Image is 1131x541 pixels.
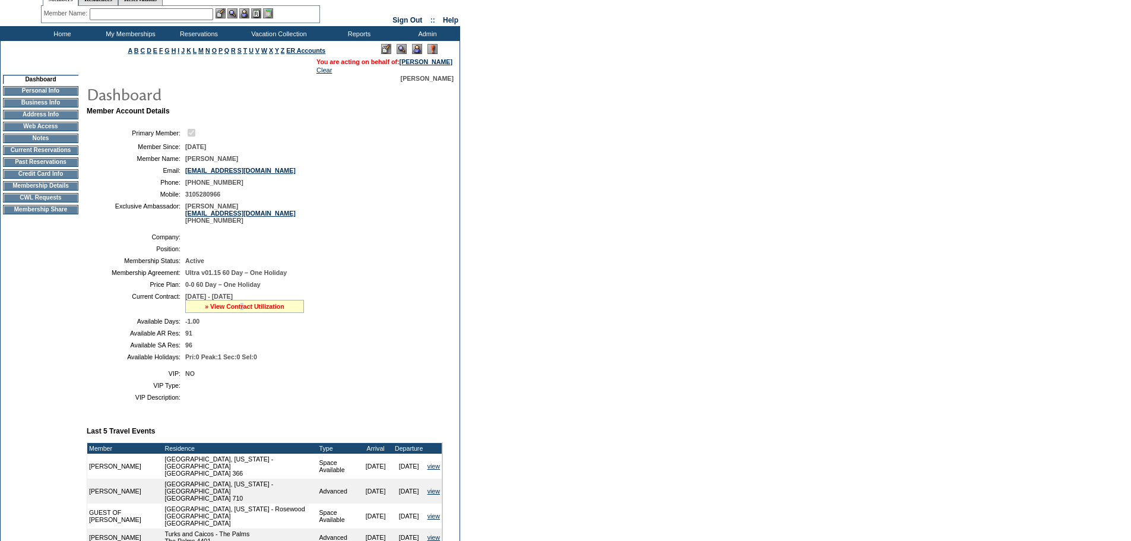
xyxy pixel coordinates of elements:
td: Admin [392,26,460,41]
td: Advanced [318,479,359,504]
a: view [427,488,440,495]
td: [GEOGRAPHIC_DATA], [US_STATE] - Rosewood [GEOGRAPHIC_DATA] [GEOGRAPHIC_DATA] [163,504,318,529]
td: Residence [163,443,318,454]
a: E [153,47,157,54]
span: You are acting on behalf of: [316,58,452,65]
a: Help [443,16,458,24]
td: Home [27,26,95,41]
td: Member Name: [91,155,180,162]
td: Space Available [318,454,359,479]
td: Current Reservations [3,145,78,155]
a: Sign Out [392,16,422,24]
td: Email: [91,167,180,174]
a: Q [224,47,229,54]
a: R [231,47,236,54]
td: [PERSON_NAME] [87,454,163,479]
a: A [128,47,132,54]
a: W [261,47,267,54]
td: Business Info [3,98,78,107]
td: Personal Info [3,86,78,96]
img: Reservations [251,8,261,18]
span: 96 [185,341,192,349]
span: :: [430,16,435,24]
a: K [186,47,191,54]
b: Member Account Details [87,107,170,115]
img: Impersonate [412,44,422,54]
td: [DATE] [392,454,426,479]
span: [PERSON_NAME] [401,75,454,82]
td: Current Contract: [91,293,180,313]
td: GUEST OF [PERSON_NAME] [87,504,163,529]
td: Exclusive Ambassador: [91,203,180,224]
td: [DATE] [359,504,392,529]
a: Clear [316,67,332,74]
a: D [147,47,151,54]
a: [EMAIL_ADDRESS][DOMAIN_NAME] [185,167,296,174]
td: Mobile: [91,191,180,198]
a: view [427,534,440,541]
img: b_edit.gif [216,8,226,18]
td: Arrival [359,443,392,454]
a: view [427,463,440,470]
img: Impersonate [239,8,249,18]
td: CWL Requests [3,193,78,203]
td: Dashboard [3,75,78,84]
a: H [172,47,176,54]
a: » View Contract Utilization [205,303,284,310]
td: VIP Type: [91,382,180,389]
td: Vacation Collection [232,26,324,41]
td: VIP: [91,370,180,377]
td: Membership Share [3,205,78,214]
img: b_calculator.gif [263,8,273,18]
td: My Memberships [95,26,163,41]
a: Z [281,47,285,54]
td: Price Plan: [91,281,180,288]
a: P [218,47,223,54]
img: Edit Mode [381,44,391,54]
span: 3105280966 [185,191,220,198]
td: Member Since: [91,143,180,150]
span: [PHONE_NUMBER] [185,179,243,186]
td: [DATE] [392,504,426,529]
td: Available AR Res: [91,330,180,337]
a: [EMAIL_ADDRESS][DOMAIN_NAME] [185,210,296,217]
a: N [205,47,210,54]
a: S [237,47,242,54]
td: Past Reservations [3,157,78,167]
td: Available Days: [91,318,180,325]
a: L [193,47,197,54]
span: [DATE] - [DATE] [185,293,233,300]
td: [DATE] [392,479,426,504]
td: Notes [3,134,78,143]
td: Address Info [3,110,78,119]
a: J [181,47,185,54]
td: Type [318,443,359,454]
span: Ultra v01.15 60 Day – One Holiday [185,269,287,276]
span: 0-0 60 Day – One Holiday [185,281,261,288]
img: View [227,8,237,18]
a: B [134,47,139,54]
div: Member Name: [44,8,90,18]
td: Departure [392,443,426,454]
a: ER Accounts [286,47,325,54]
span: Active [185,257,204,264]
td: Reservations [163,26,232,41]
td: Web Access [3,122,78,131]
td: [DATE] [359,479,392,504]
td: Company: [91,233,180,241]
a: I [178,47,179,54]
a: O [212,47,217,54]
b: Last 5 Travel Events [87,427,155,435]
td: [GEOGRAPHIC_DATA], [US_STATE] - [GEOGRAPHIC_DATA] [GEOGRAPHIC_DATA] 366 [163,454,318,479]
td: Phone: [91,179,180,186]
a: U [249,47,254,54]
a: T [243,47,248,54]
span: -1.00 [185,318,199,325]
td: [DATE] [359,454,392,479]
span: 91 [185,330,192,337]
td: [GEOGRAPHIC_DATA], [US_STATE] - [GEOGRAPHIC_DATA] [GEOGRAPHIC_DATA] 710 [163,479,318,504]
a: X [269,47,273,54]
td: Available SA Res: [91,341,180,349]
a: M [198,47,204,54]
td: Primary Member: [91,127,180,138]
